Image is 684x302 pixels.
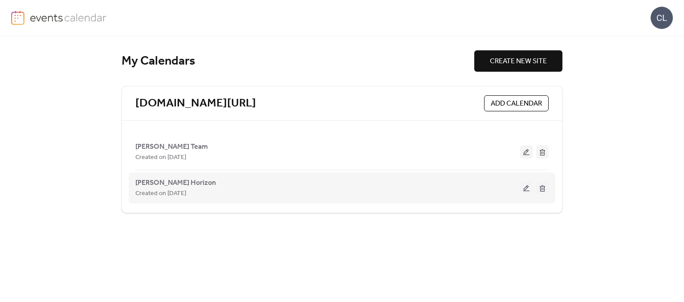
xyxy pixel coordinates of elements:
[135,180,216,185] a: [PERSON_NAME] Horizon
[11,11,24,25] img: logo
[484,95,549,111] button: ADD CALENDAR
[135,142,208,152] span: [PERSON_NAME] Team
[135,188,186,199] span: Created on [DATE]
[30,11,107,24] img: logo-type
[135,178,216,188] span: [PERSON_NAME] Horizon
[651,7,673,29] div: CL
[490,56,547,67] span: CREATE NEW SITE
[135,96,256,111] a: [DOMAIN_NAME][URL]
[474,50,562,72] button: CREATE NEW SITE
[491,98,542,109] span: ADD CALENDAR
[135,144,208,149] a: [PERSON_NAME] Team
[135,152,186,163] span: Created on [DATE]
[122,53,474,69] div: My Calendars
